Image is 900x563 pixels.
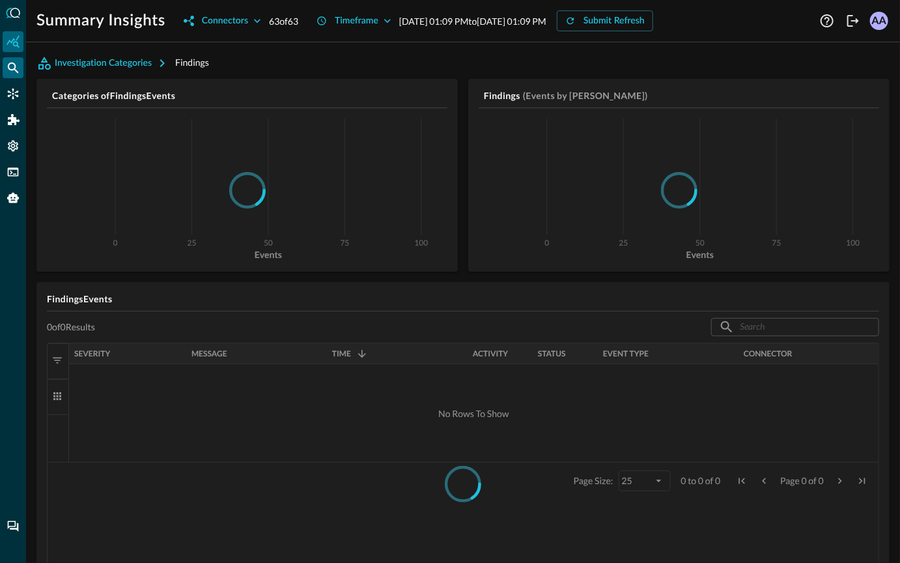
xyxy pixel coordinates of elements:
button: Investigation Categories [36,53,175,74]
div: Query Agent [3,188,23,209]
button: Help [817,10,837,31]
div: Submit Refresh [584,13,645,29]
div: Addons [3,109,24,130]
h1: Summary Insights [36,10,165,31]
div: FSQL [3,162,23,182]
p: 0 of 0 Results [47,321,95,333]
p: [DATE] 01:09 PM to [DATE] 01:09 PM [399,14,546,28]
div: AA [870,12,888,30]
div: Summary Insights [3,31,23,52]
div: Connectors [3,83,23,104]
button: Connectors [176,10,269,31]
h5: Categories of Findings Events [52,89,447,102]
h5: Findings Events [47,293,879,306]
input: Search [740,315,849,339]
button: Timeframe [309,10,399,31]
span: Findings [175,57,209,68]
h5: (Events by [PERSON_NAME]) [523,89,648,102]
p: 63 of 63 [269,14,298,28]
button: Logout [843,10,864,31]
div: Settings [3,136,23,156]
div: Connectors [202,13,248,29]
button: Submit Refresh [557,10,653,31]
div: Federated Search [3,57,23,78]
h5: Findings [484,89,520,102]
div: Chat [3,516,23,537]
div: Timeframe [335,13,378,29]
